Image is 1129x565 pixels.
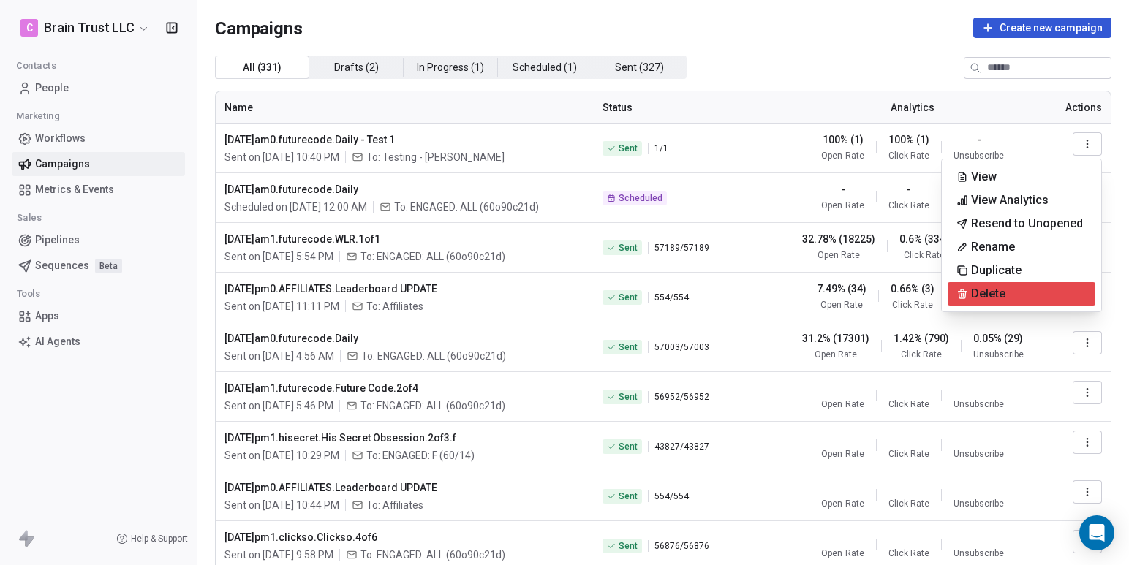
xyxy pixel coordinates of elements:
[971,215,1083,232] span: Resend to Unopened
[971,192,1049,209] span: View Analytics
[971,285,1005,303] span: Delete
[971,238,1015,256] span: Rename
[948,165,1095,306] div: Suggestions
[971,262,1022,279] span: Duplicate
[971,168,997,186] span: View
